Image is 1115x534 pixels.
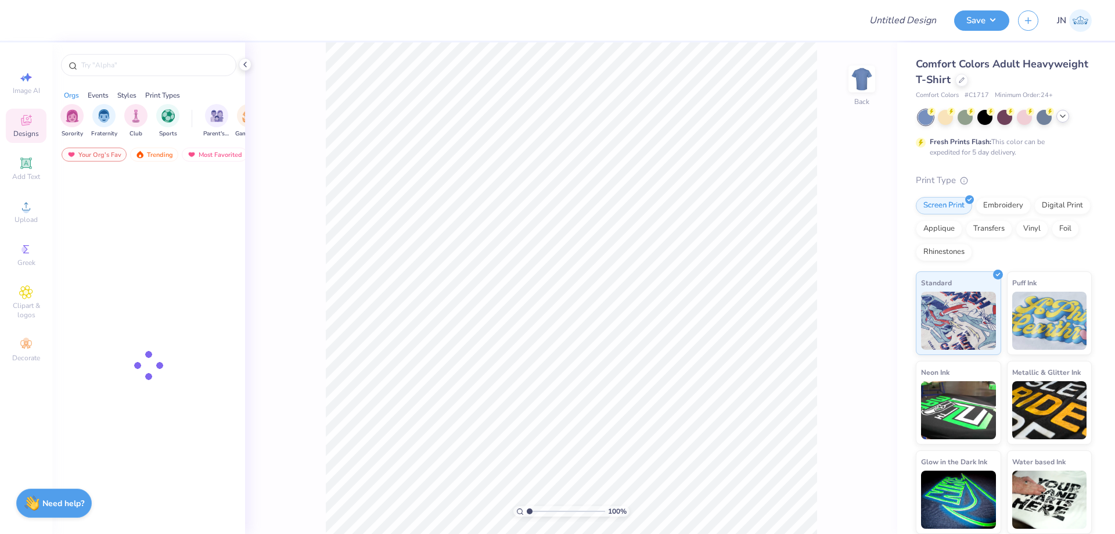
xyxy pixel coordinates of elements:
img: Sorority Image [66,109,79,123]
img: Fraternity Image [98,109,110,123]
span: Parent's Weekend [203,130,230,138]
div: Digital Print [1034,197,1091,214]
span: Minimum Order: 24 + [995,91,1053,101]
div: Applique [916,220,962,238]
div: Print Types [145,90,180,101]
div: filter for Fraternity [91,104,117,138]
div: Print Type [916,174,1092,187]
span: Sports [159,130,177,138]
span: Puff Ink [1012,277,1037,289]
span: Add Text [12,172,40,181]
img: Club Image [130,109,142,123]
div: Embroidery [976,197,1031,214]
img: Game Day Image [242,109,256,123]
button: Save [954,10,1009,31]
img: Metallic & Glitter Ink [1012,381,1087,439]
div: Foil [1052,220,1079,238]
span: Clipart & logos [6,301,46,320]
input: Untitled Design [860,9,945,32]
strong: Need help? [42,498,84,509]
span: 100 % [608,506,627,517]
img: Jacky Noya [1069,9,1092,32]
img: Glow in the Dark Ink [921,471,996,529]
span: JN [1057,14,1066,27]
span: Standard [921,277,952,289]
img: Sports Image [161,109,175,123]
span: # C1717 [965,91,989,101]
button: filter button [124,104,148,138]
span: Water based Ink [1012,456,1066,468]
span: Upload [15,215,38,224]
span: Fraternity [91,130,117,138]
div: Screen Print [916,197,972,214]
div: filter for Parent's Weekend [203,104,230,138]
img: most_fav.gif [67,150,76,159]
span: Glow in the Dark Ink [921,456,987,468]
div: filter for Game Day [235,104,262,138]
a: JN [1057,9,1092,32]
img: most_fav.gif [187,150,196,159]
img: Parent's Weekend Image [210,109,224,123]
button: filter button [203,104,230,138]
div: Transfers [966,220,1012,238]
button: filter button [91,104,117,138]
div: Most Favorited [182,148,247,162]
div: Your Org's Fav [62,148,127,162]
div: Styles [117,90,136,101]
div: This color can be expedited for 5 day delivery. [930,137,1073,157]
div: Rhinestones [916,243,972,261]
div: filter for Sports [156,104,179,138]
strong: Fresh Prints Flash: [930,137,991,146]
span: Neon Ink [921,366,949,378]
span: Comfort Colors [916,91,959,101]
span: Decorate [12,353,40,363]
img: Water based Ink [1012,471,1087,529]
button: filter button [60,104,84,138]
div: Orgs [64,90,79,101]
span: Image AI [13,86,40,95]
button: filter button [156,104,179,138]
div: Events [88,90,109,101]
input: Try "Alpha" [80,59,229,71]
span: Club [130,130,142,138]
span: Metallic & Glitter Ink [1012,366,1081,378]
div: filter for Sorority [60,104,84,138]
span: Game Day [235,130,262,138]
div: filter for Club [124,104,148,138]
img: trending.gif [135,150,145,159]
span: Sorority [62,130,83,138]
div: Trending [130,148,178,162]
img: Standard [921,292,996,350]
button: filter button [235,104,262,138]
img: Back [850,67,873,91]
div: Vinyl [1016,220,1048,238]
img: Neon Ink [921,381,996,439]
span: Designs [13,129,39,138]
div: Back [854,96,869,107]
span: Greek [17,258,35,267]
img: Puff Ink [1012,292,1087,350]
span: Comfort Colors Adult Heavyweight T-Shirt [916,57,1088,87]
